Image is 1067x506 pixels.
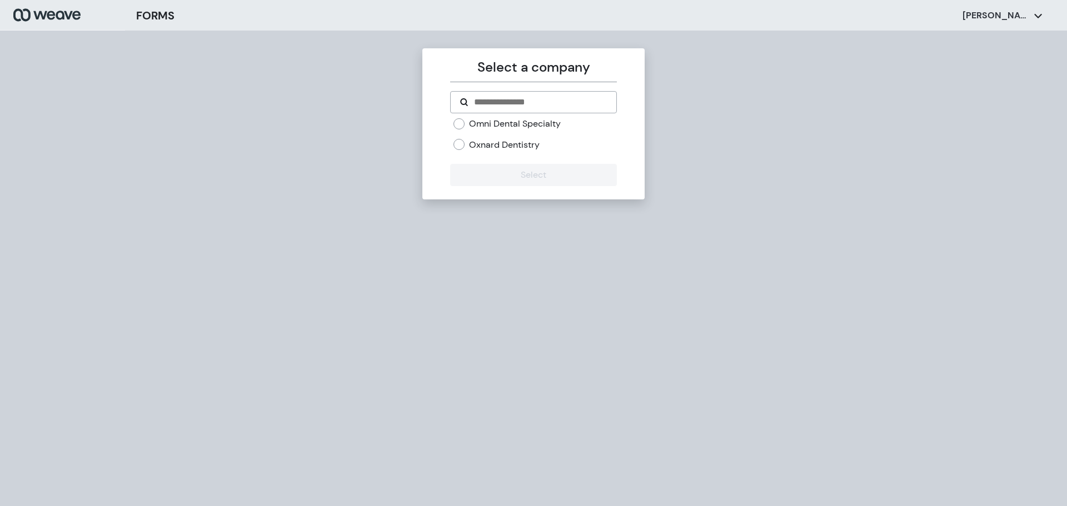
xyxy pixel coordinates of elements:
[469,139,540,151] label: Oxnard Dentistry
[136,7,174,24] h3: FORMS
[469,118,561,130] label: Omni Dental Specialty
[450,164,616,186] button: Select
[473,96,607,109] input: Search
[963,9,1029,22] p: [PERSON_NAME]
[450,57,616,77] p: Select a company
